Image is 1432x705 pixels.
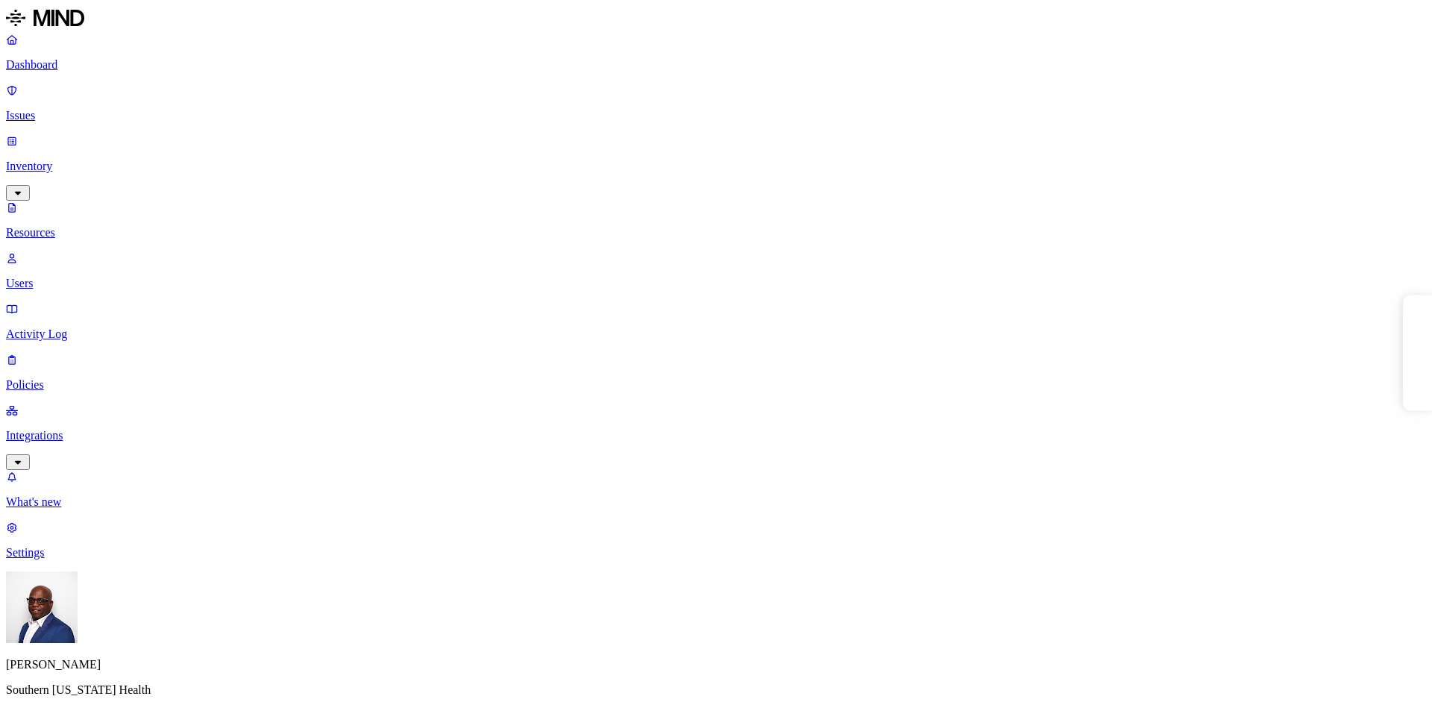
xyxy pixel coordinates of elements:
[6,6,84,30] img: MIND
[6,429,1426,442] p: Integrations
[6,683,1426,697] p: Southern [US_STATE] Health
[6,134,1426,198] a: Inventory
[6,328,1426,341] p: Activity Log
[6,160,1426,173] p: Inventory
[6,470,1426,509] a: What's new
[6,58,1426,72] p: Dashboard
[6,251,1426,290] a: Users
[6,277,1426,290] p: Users
[6,109,1426,122] p: Issues
[6,378,1426,392] p: Policies
[6,226,1426,239] p: Resources
[6,404,1426,468] a: Integrations
[6,6,1426,33] a: MIND
[6,546,1426,560] p: Settings
[6,495,1426,509] p: What's new
[6,33,1426,72] a: Dashboard
[6,521,1426,560] a: Settings
[6,84,1426,122] a: Issues
[6,201,1426,239] a: Resources
[6,353,1426,392] a: Policies
[6,571,78,643] img: Gregory Thomas
[6,302,1426,341] a: Activity Log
